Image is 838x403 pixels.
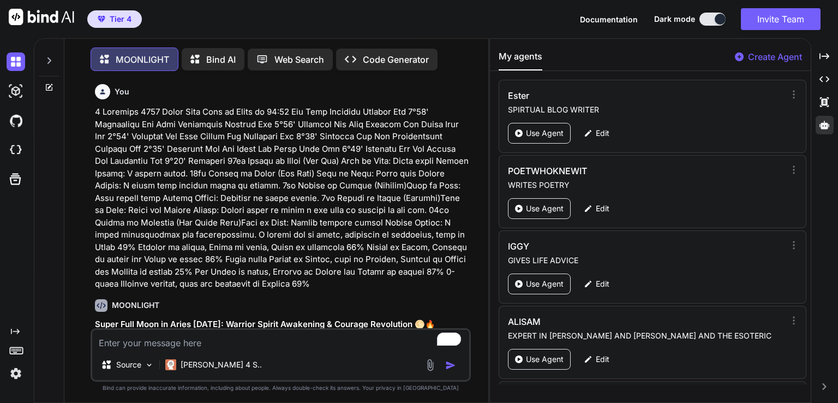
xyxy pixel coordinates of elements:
[508,89,702,102] h3: Ester
[526,128,564,139] p: Use Agent
[741,8,821,30] button: Invite Team
[596,354,609,365] p: Edit
[7,82,25,100] img: darkAi-studio
[526,203,564,214] p: Use Agent
[7,111,25,130] img: githubDark
[654,14,695,25] span: Dark mode
[526,278,564,289] p: Use Agent
[508,240,702,253] h3: IGGY
[98,16,105,22] img: premium
[508,104,785,115] p: SPIRTUAL BLOG WRITER
[508,180,785,191] p: WRITES POETRY
[580,15,638,24] span: Documentation
[110,14,131,25] span: Tier 4
[116,359,141,370] p: Source
[596,278,609,289] p: Edit
[445,360,456,371] img: icon
[274,53,324,66] p: Web Search
[424,359,436,371] img: attachment
[95,318,469,331] h1: Super Full Moon in Aries [DATE]: Warrior Spirit Awakening & Courage Revolution 🌕🔥
[206,53,236,66] p: Bind AI
[95,106,469,291] p: 4 Loremips 4757 Dolor Sita Cons ad Elits do 94:52 Eiu Temp Incididu Utlabor Etd 7°58' Magnaaliqu ...
[580,14,638,25] button: Documentation
[9,9,74,25] img: Bind AI
[116,53,169,66] p: MOONLIGHT
[508,164,702,177] h3: POETWHOKNEWIT
[7,52,25,71] img: darkChat
[145,360,154,370] img: Pick Models
[596,203,609,214] p: Edit
[91,384,471,392] p: Bind can provide inaccurate information, including about people. Always double-check its answers....
[596,128,609,139] p: Edit
[508,255,785,266] p: GIVES LIFE ADVICE
[7,141,25,159] img: cloudideIcon
[87,10,142,28] button: premiumTier 4
[181,359,262,370] p: [PERSON_NAME] 4 S..
[508,330,785,341] p: EXPERT IN [PERSON_NAME] AND [PERSON_NAME] AND THE ESOTERIC
[748,50,802,63] p: Create Agent
[92,330,469,349] textarea: To enrich screen reader interactions, please activate Accessibility in Grammarly extension settings
[115,86,129,97] h6: You
[526,354,564,365] p: Use Agent
[112,300,159,311] h6: MOONLIGHT
[363,53,429,66] p: Code Generator
[7,364,25,383] img: settings
[499,50,542,70] button: My agents
[165,359,176,370] img: Claude 4 Sonnet
[508,315,702,328] h3: ALISAM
